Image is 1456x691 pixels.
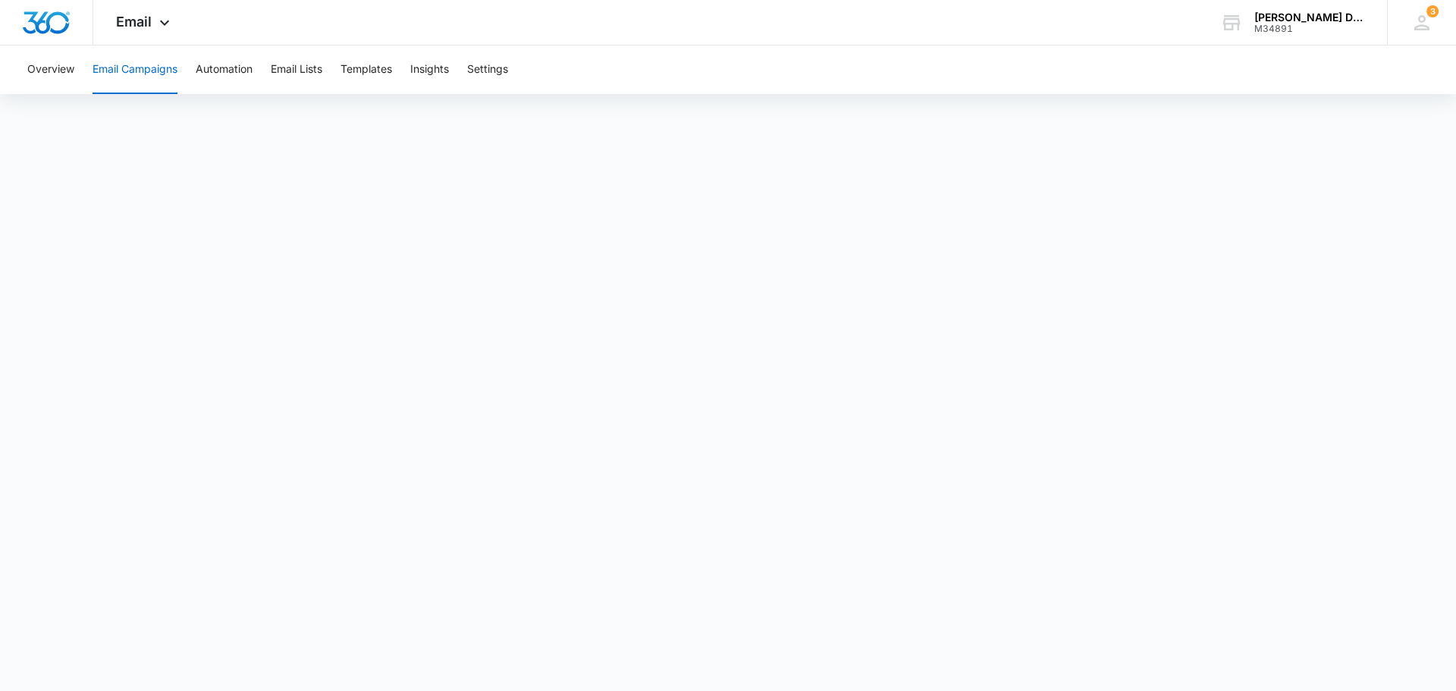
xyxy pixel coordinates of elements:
[271,46,322,94] button: Email Lists
[93,46,177,94] button: Email Campaigns
[1426,5,1439,17] span: 3
[1254,24,1365,34] div: account id
[410,46,449,94] button: Insights
[1426,5,1439,17] div: notifications count
[196,46,253,94] button: Automation
[1254,11,1365,24] div: account name
[27,46,74,94] button: Overview
[116,14,152,30] span: Email
[340,46,392,94] button: Templates
[467,46,508,94] button: Settings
